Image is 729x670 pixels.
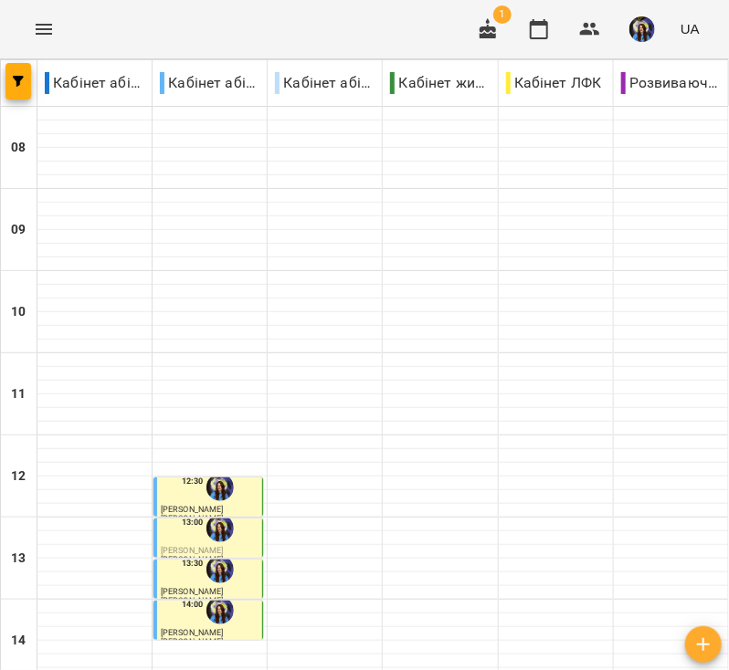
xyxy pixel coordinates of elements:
[390,72,490,94] p: Кабінет живопису та ліплення
[275,72,375,94] p: Кабінет абілітолога 3
[11,384,26,404] h6: 11
[685,626,722,663] button: Створити урок
[11,220,26,240] h6: 09
[182,598,204,611] label: 14:00
[206,556,234,583] img: Вахнован Діана
[11,138,26,158] h6: 08
[11,466,26,487] h6: 12
[673,12,707,46] button: UA
[161,505,223,514] span: [PERSON_NAME]
[681,19,700,38] span: UA
[161,638,223,646] p: [PERSON_NAME]
[621,72,721,94] p: Розвиваюча група
[182,475,204,487] label: 12:30
[629,16,655,42] img: 45559c1a150f8c2aa145bf47fc7aae9b.jpg
[11,631,26,651] h6: 14
[493,5,512,24] span: 1
[22,7,66,51] button: Menu
[206,474,234,501] img: Вахнован Діана
[11,549,26,569] h6: 13
[206,515,234,542] img: Вахнован Діана
[45,72,144,94] p: Кабінет абілітолога 1
[506,72,602,94] p: Кабінет ЛФК
[161,546,223,555] span: [PERSON_NAME]
[161,628,223,637] span: [PERSON_NAME]
[161,556,223,564] p: [PERSON_NAME]
[182,557,204,570] label: 13:30
[206,597,234,624] img: Вахнован Діана
[160,72,259,94] p: Кабінет абілітолога 2
[161,597,223,605] p: [PERSON_NAME]
[161,515,223,523] p: [PERSON_NAME]
[182,516,204,529] label: 13:00
[161,587,223,596] span: [PERSON_NAME]
[11,302,26,322] h6: 10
